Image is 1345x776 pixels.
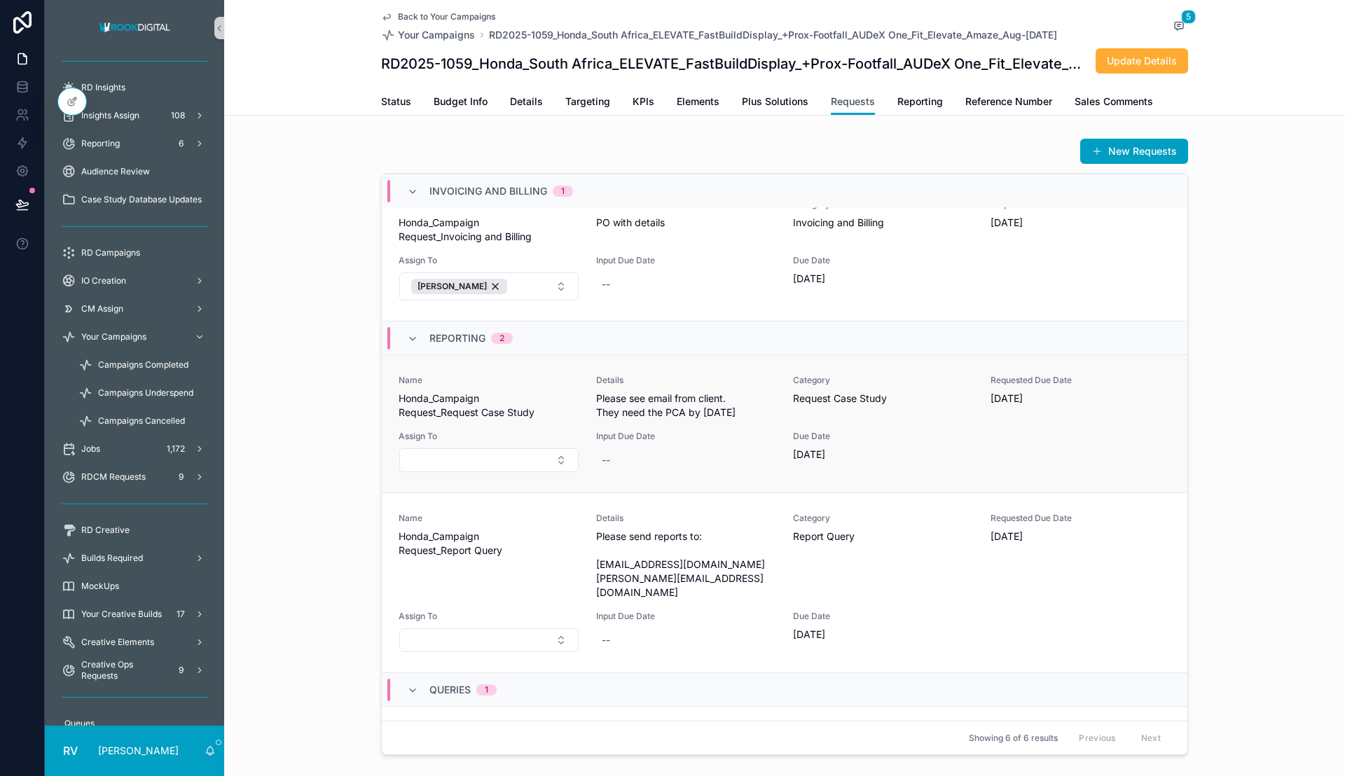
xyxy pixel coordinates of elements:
[411,279,507,294] button: Unselect 449
[98,415,185,427] span: Campaigns Cancelled
[381,28,475,42] a: Your Campaigns
[53,187,216,212] a: Case Study Database Updates
[793,375,974,386] span: Category
[172,662,189,679] div: 9
[565,89,610,117] a: Targeting
[81,553,143,564] span: Builds Required
[53,464,216,490] a: RDCM Requests9
[53,296,216,321] a: CM Assign
[81,275,126,286] span: IO Creation
[53,159,216,184] a: Audience Review
[98,387,193,399] span: Campaigns Underspend
[399,628,579,652] button: Select Button
[633,95,654,109] span: KPIs
[602,453,610,467] div: --
[81,303,123,314] span: CM Assign
[1181,10,1196,24] span: 5
[793,431,974,442] span: Due Date
[1096,48,1188,74] button: Update Details
[429,184,547,198] span: Invoicing and Billing
[381,54,1083,74] h1: RD2025-1059_Honda_South Africa_ELEVATE_FastBuildDisplay_+Prox-Footfall_AUDeX One_Fit_Elevate_Amaz...
[793,216,974,230] span: Invoicing and Billing
[399,611,579,622] span: Assign To
[596,255,777,266] span: Input Due Date
[793,272,974,286] span: [DATE]
[381,89,411,117] a: Status
[429,683,471,697] span: Queries
[53,268,216,293] a: IO Creation
[991,375,1171,386] span: Requested Due Date
[742,95,808,109] span: Plus Solutions
[742,89,808,117] a: Plus Solutions
[70,352,216,377] a: Campaigns Completed
[399,375,579,386] span: Name
[399,216,579,244] span: Honda_Campaign Request_Invoicing and Billing
[53,711,216,736] a: Queues
[897,89,943,117] a: Reporting
[81,166,150,177] span: Audience Review
[434,95,488,109] span: Budget Info
[793,611,974,622] span: Due Date
[489,28,1057,42] a: RD2025-1059_Honda_South Africa_ELEVATE_FastBuildDisplay_+Prox-Footfall_AUDeX One_Fit_Elevate_Amaz...
[1170,18,1188,36] button: 5
[81,443,100,455] span: Jobs
[793,513,974,524] span: Category
[81,110,139,121] span: Insights Assign
[418,281,487,292] span: [PERSON_NAME]
[81,581,119,592] span: MockUps
[1075,89,1153,117] a: Sales Comments
[399,255,579,266] span: Assign To
[63,742,78,759] span: RV
[485,684,488,695] div: 1
[53,103,216,128] a: Insights Assign108
[677,95,719,109] span: Elements
[991,513,1171,524] span: Requested Due Date
[561,186,565,197] div: 1
[991,529,1171,543] span: [DATE]
[596,392,777,420] span: Please see email from client. They need the PCA by [DATE]
[163,441,189,457] div: 1,172
[398,11,495,22] span: Back to Your Campaigns
[53,131,216,156] a: Reporting6
[64,718,95,729] span: Queues
[897,95,943,109] span: Reporting
[81,525,130,536] span: RD Creative
[53,546,216,571] a: Builds Required
[596,431,777,442] span: Input Due Date
[1080,139,1188,164] button: New Requests
[53,658,216,683] a: Creative Ops Requests9
[596,611,777,622] span: Input Due Date
[81,637,154,648] span: Creative Elements
[81,82,125,93] span: RD Insights
[596,216,777,230] span: PO with details
[172,469,189,485] div: 9
[793,448,974,462] span: [DATE]
[596,513,777,524] span: Details
[831,89,875,116] a: Requests
[95,17,174,39] img: App logo
[53,574,216,599] a: MockUps
[399,529,579,557] span: Honda_Campaign Request_Report Query
[70,380,216,406] a: Campaigns Underspend
[793,255,974,266] span: Due Date
[53,240,216,265] a: RD Campaigns
[172,135,189,152] div: 6
[81,331,146,342] span: Your Campaigns
[1107,54,1177,68] span: Update Details
[172,606,189,623] div: 17
[98,359,188,370] span: Campaigns Completed
[429,331,485,345] span: Reporting
[399,431,579,442] span: Assign To
[991,216,1171,230] span: [DATE]
[382,179,1187,321] a: NameHonda_Campaign Request_Invoicing and BillingDetailsPO with detailsCategoryInvoicing and Billi...
[1075,95,1153,109] span: Sales Comments
[167,107,189,124] div: 108
[596,375,777,386] span: Details
[81,609,162,620] span: Your Creative Builds
[53,75,216,100] a: RD Insights
[399,513,579,524] span: Name
[53,436,216,462] a: Jobs1,172
[602,633,610,647] div: --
